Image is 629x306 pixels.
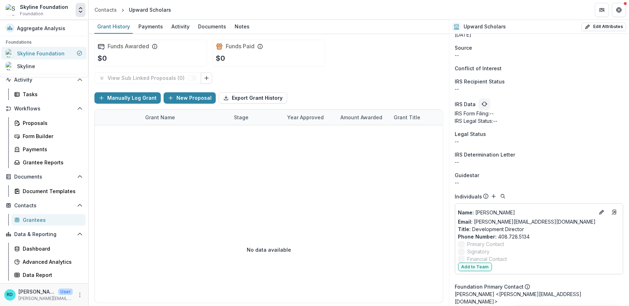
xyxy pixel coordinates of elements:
div: Grant Term [443,114,479,121]
div: Grant Title [389,114,425,121]
div: Grant History [94,21,133,32]
p: -- [455,158,623,166]
div: Payments [136,21,166,32]
a: Tasks [11,88,86,100]
a: Notes [232,20,252,34]
button: Edit [597,208,606,217]
div: Skyline Foundation [20,3,68,11]
span: Workflows [14,106,74,112]
span: Legal Status [455,130,486,138]
div: Grant Term [443,110,496,125]
a: Proposals [11,117,86,129]
button: Add to Team [458,263,492,271]
button: Link Grants [201,72,212,84]
a: Grant History [94,20,133,34]
button: Open Activity [3,74,86,86]
div: Grant Name [141,114,179,121]
p: -- [455,51,623,59]
a: Activity [169,20,192,34]
p: 408.728.5134 [458,233,620,240]
span: Contacts [14,203,74,209]
span: Documents [14,174,74,180]
span: IRS Recipient Status [455,78,505,85]
div: Amount Awarded [336,110,389,125]
div: Amount Awarded [336,114,387,121]
h2: Upward Scholars [464,24,506,30]
span: Email: [458,219,473,225]
button: View Sub Linked Proposals (0) [94,72,201,84]
a: Grantee Reports [11,157,86,168]
button: Open entity switcher [76,3,86,17]
span: Financial Contact [467,255,507,263]
div: Grant Title [389,110,443,125]
a: Data Report [11,269,86,281]
div: Grantees [23,216,80,224]
button: Open Workflows [3,103,86,114]
span: Data & Reporting [14,231,74,237]
div: Grant Name [141,110,230,125]
p: View Sub Linked Proposals ( 0 ) [108,75,187,81]
button: Export Grant History [219,92,287,104]
button: Open Data & Reporting [3,229,86,240]
button: Open Contacts [3,200,86,211]
p: Individuals [455,193,482,200]
span: IRS Determination Letter [455,151,515,158]
a: Payments [136,20,166,34]
p: $0 [216,53,225,64]
div: Notes [232,21,252,32]
button: Partners [595,3,609,17]
div: Form Builder [23,132,80,140]
a: Grantees [11,214,86,226]
button: Edit Attributes [581,23,626,31]
button: refresh [479,98,490,110]
div: Stage [230,110,283,125]
button: More [76,291,84,299]
a: Go to contact [609,207,620,218]
img: Skyline Foundation [6,4,17,16]
h2: Funds Paid [226,43,255,50]
button: Manually Log Grant [94,92,161,104]
p: Foundation Primary Contact [455,283,524,290]
a: Form Builder [11,130,86,142]
h2: Funds Awarded [108,43,149,50]
div: Year approved [283,110,336,125]
a: Advanced Analytics [11,256,86,268]
span: Source [455,44,472,51]
div: [DATE] [455,31,623,38]
div: Advanced Analytics [23,258,80,266]
p: [PERSON_NAME][EMAIL_ADDRESS][DOMAIN_NAME] [18,295,73,302]
a: Documents [195,20,229,34]
div: Data Report [23,271,80,279]
button: Get Help [612,3,626,17]
div: Documents [195,21,229,32]
div: Activity [169,21,192,32]
div: -- [455,138,623,145]
p: [PERSON_NAME] [18,288,55,295]
div: Document Templates [23,187,80,195]
p: [PERSON_NAME] [458,209,595,216]
div: -- [455,85,623,93]
span: Conflict of Interest [455,65,502,72]
div: Raquel Donoso [7,293,13,297]
div: Stage [230,114,253,121]
a: Contacts [92,5,120,15]
div: Grantee Reports [23,159,80,166]
div: Dashboard [23,245,80,252]
div: Year approved [283,114,328,121]
span: Foundation [20,11,43,17]
button: Open Documents [3,171,86,182]
p: [PERSON_NAME] <[PERSON_NAME][EMAIL_ADDRESS][DOMAIN_NAME]> [455,290,623,305]
span: Title : [458,226,471,232]
p: User [58,289,73,295]
nav: breadcrumb [92,5,174,15]
p: $0 [98,53,107,64]
div: Upward Scholars [129,6,171,13]
span: Name : [458,209,474,215]
button: Search [499,192,507,201]
div: Proposals [23,119,80,127]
